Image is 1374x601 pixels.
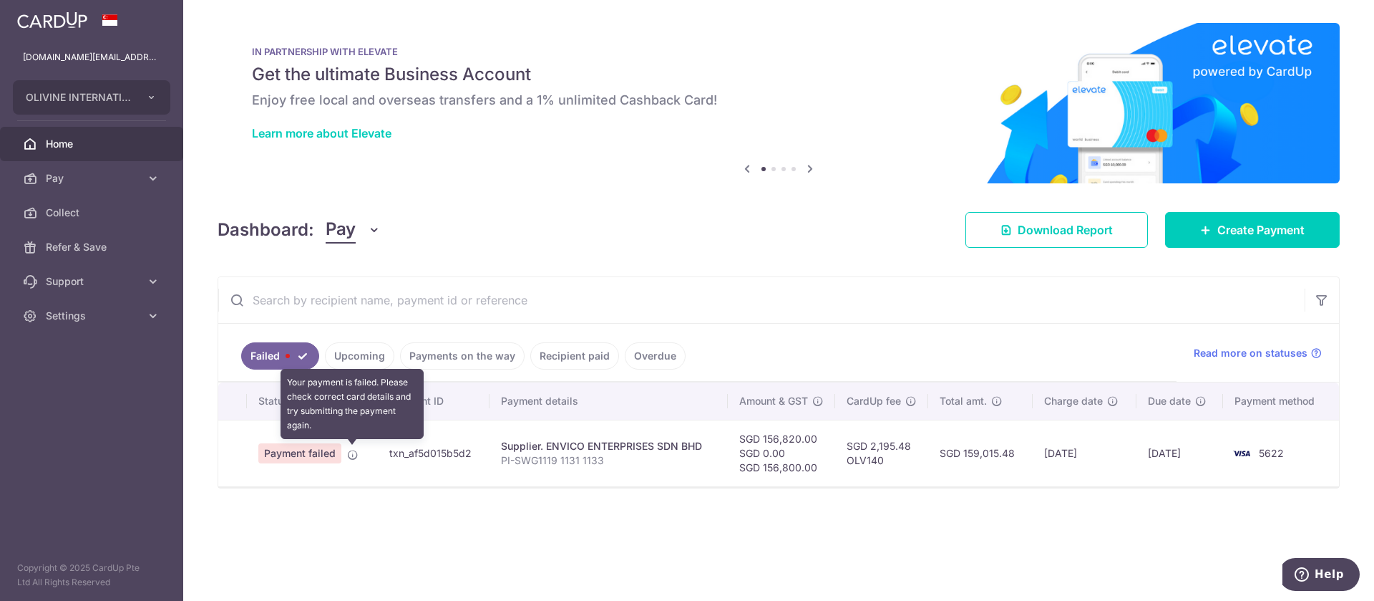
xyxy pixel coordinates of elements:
a: Overdue [625,342,686,370]
td: SGD 2,195.48 OLV140 [835,420,928,486]
span: Read more on statuses [1194,346,1307,360]
button: OLIVINE INTERNATIONAL PRIVATE LIMITED [13,80,170,115]
span: Total amt. [940,394,987,408]
th: Payment details [489,383,728,420]
td: SGD 159,015.48 [928,420,1033,486]
span: Pay [326,216,356,244]
a: Create Payment [1165,212,1340,248]
a: Download Report [965,212,1148,248]
th: Payment method [1223,383,1339,420]
span: Status [258,394,289,408]
button: Pay [326,216,381,244]
span: Payment failed [258,443,341,463]
img: CardUp [17,11,87,29]
h6: Enjoy free local and overseas transfers and a 1% unlimited Cashback Card! [252,92,1305,109]
td: SGD 156,820.00 SGD 0.00 SGD 156,800.00 [728,420,835,486]
span: Support [46,274,140,289]
th: Payment ID [378,383,489,420]
span: OLIVINE INTERNATIONAL PRIVATE LIMITED [26,90,132,105]
span: Amount & GST [739,394,808,408]
a: Failed [241,342,319,370]
a: Recipient paid [530,342,619,370]
td: [DATE] [1033,420,1136,486]
span: Download Report [1018,221,1113,239]
span: 5622 [1259,447,1284,459]
p: IN PARTNERSHIP WITH ELEVATE [252,46,1305,57]
a: Payments on the way [400,342,525,370]
p: PI-SWG1119 1131 1133 [501,453,716,468]
p: [DOMAIN_NAME][EMAIL_ADDRESS][DOMAIN_NAME] [23,50,160,64]
span: Charge date [1044,394,1103,408]
a: Upcoming [325,342,394,370]
span: Pay [46,171,140,186]
span: Due date [1148,394,1191,408]
img: Bank Card [1227,445,1256,462]
img: Renovation banner [218,23,1340,183]
h4: Dashboard: [218,217,314,243]
iframe: Opens a widget where you can find more information [1282,558,1360,594]
span: Refer & Save [46,240,140,254]
div: Supplier. ENVICO ENTERPRISES SDN BHD [501,439,716,453]
span: Home [46,137,140,151]
div: Your payment is failed. Please check correct card details and try submitting the payment again. [281,369,424,439]
span: Settings [46,309,140,323]
td: [DATE] [1136,420,1223,486]
span: Create Payment [1217,221,1305,239]
span: Collect [46,206,140,220]
span: CardUp fee [847,394,901,408]
a: Learn more about Elevate [252,126,391,140]
input: Search by recipient name, payment id or reference [218,277,1305,323]
h5: Get the ultimate Business Account [252,63,1305,86]
td: txn_af5d015b5d2 [378,420,489,486]
a: Read more on statuses [1194,346,1322,360]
